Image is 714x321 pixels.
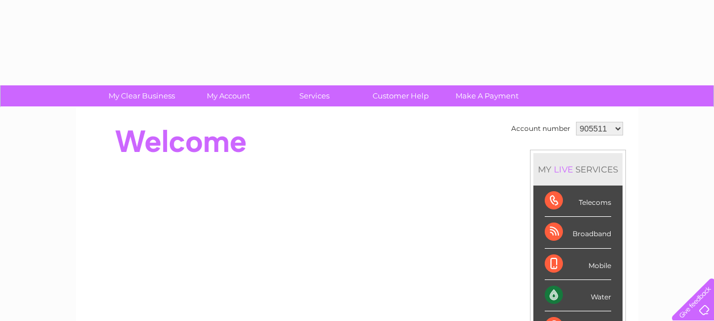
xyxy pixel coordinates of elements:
[545,249,611,280] div: Mobile
[552,164,575,175] div: LIVE
[268,85,361,106] a: Services
[545,186,611,217] div: Telecoms
[354,85,448,106] a: Customer Help
[95,85,189,106] a: My Clear Business
[545,280,611,311] div: Water
[440,85,534,106] a: Make A Payment
[533,153,623,186] div: MY SERVICES
[545,217,611,248] div: Broadband
[181,85,275,106] a: My Account
[508,119,573,138] td: Account number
